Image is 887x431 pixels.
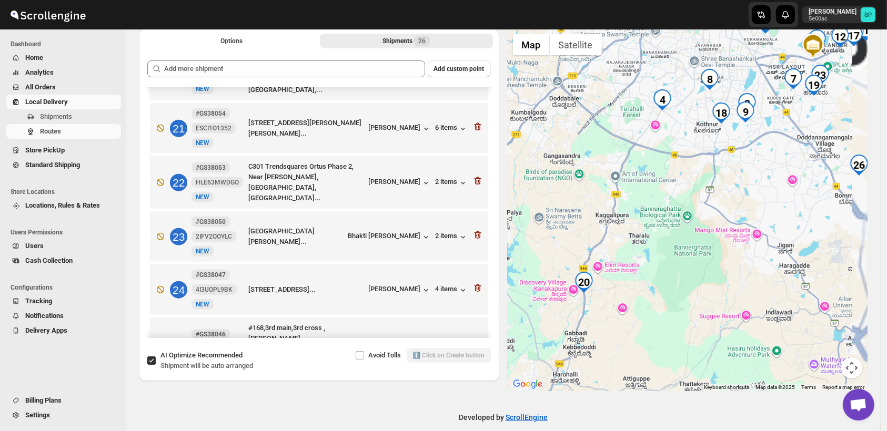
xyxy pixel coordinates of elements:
[25,201,100,209] span: Locations, Rules & Rates
[841,357,862,378] button: Map camera controls
[196,139,209,147] span: NEW
[510,377,545,391] img: Google
[145,34,318,48] button: All Route Options
[809,16,856,22] p: 5e00ac
[196,85,209,93] span: NEW
[830,26,851,47] div: 12
[196,164,226,171] b: #GS38053
[170,281,187,299] div: 24
[711,102,732,124] div: 18
[40,127,61,135] span: Routes
[801,384,816,390] a: Terms (opens in new tab)
[25,68,54,76] span: Analytics
[737,93,758,114] div: 3
[248,323,365,375] div: #168,3rd main,3rd cross ,[PERSON_NAME], [GEOGRAPHIC_DATA] ,[GEOGRAPHIC_DATA], Near to [GEOGRAPHIC...
[40,112,72,120] span: Shipments
[8,2,87,28] img: ScrollEngine
[822,384,864,390] a: Report a map error
[434,65,485,73] span: Add custom point
[513,34,550,55] button: Show street map
[6,323,121,338] button: Delivery Apps
[25,326,67,334] span: Delivery Apps
[550,34,602,55] button: Show satellite imagery
[164,60,425,77] input: Add more shipment
[220,37,243,45] span: Options
[369,178,431,188] button: [PERSON_NAME]
[160,351,243,359] span: AI Optimize
[6,65,121,80] button: Analytics
[810,65,831,86] div: 23
[855,20,876,41] div: 1
[6,253,121,268] button: Cash Collection
[160,362,253,370] span: Shipment will be auto arranged
[25,396,62,404] span: Billing Plans
[6,393,121,408] button: Billing Plans
[25,411,50,419] span: Settings
[436,124,468,134] button: 6 items
[6,124,121,139] button: Routes
[11,40,121,48] span: Dashboard
[704,384,749,391] button: Keyboard shortcuts
[196,178,239,187] span: HLE63MWDGO
[652,89,673,110] div: 4
[6,109,121,124] button: Shipments
[6,309,121,323] button: Notifications
[248,226,344,247] div: [GEOGRAPHIC_DATA][PERSON_NAME]...
[369,285,431,295] button: [PERSON_NAME]
[170,120,187,137] div: 21
[735,101,756,122] div: 9
[6,50,121,65] button: Home
[843,25,864,46] div: 17
[197,351,243,359] span: Recommended
[436,285,468,295] button: 4 items
[196,218,226,225] b: #GS38050
[849,155,870,176] div: 26
[25,161,80,169] span: Standard Shipping
[573,272,594,293] div: 20
[248,284,365,295] div: [STREET_ADDRESS]...
[6,408,121,423] button: Settings
[25,54,43,61] span: Home
[809,7,856,16] p: [PERSON_NAME]
[436,178,468,188] button: 2 items
[844,22,865,43] div: 15
[320,34,492,48] button: Selected Shipments
[382,36,430,46] div: Shipments
[196,271,226,279] b: #GS38047
[369,351,401,359] span: Avoid Tolls
[25,98,68,106] span: Local Delivery
[803,75,824,96] div: 19
[864,12,872,18] text: SP
[6,80,121,95] button: All Orders
[196,285,233,294] span: 4I3UOPL9BK
[25,242,44,250] span: Users
[248,161,365,203] div: C301 Trendsquares Ortus Phase 2, Near [PERSON_NAME], [GEOGRAPHIC_DATA], [GEOGRAPHIC_DATA]...
[510,377,545,391] a: Open this area in Google Maps (opens a new window)
[861,7,875,22] span: Sulakshana Pundle
[802,6,876,23] button: User menu
[6,198,121,213] button: Locations, Rules & Rates
[170,174,187,191] div: 22
[11,283,121,292] span: Configurations
[843,389,874,420] div: Open chat
[170,228,187,245] div: 23
[196,110,226,117] b: #GS38054
[196,248,209,255] span: NEW
[369,124,431,134] button: [PERSON_NAME]
[699,69,720,90] div: 8
[348,232,431,242] div: Bhakti [PERSON_NAME]
[755,384,795,390] span: Map data ©2025
[25,83,56,91] span: All Orders
[436,232,468,242] button: 2 items
[25,146,65,154] span: Store PickUp
[25,256,73,264] span: Cash Collection
[248,118,365,139] div: [STREET_ADDRESS][PERSON_NAME][PERSON_NAME]...
[196,124,231,132] span: ESCI1O1352
[196,232,232,241] span: 2IFV2OOYLC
